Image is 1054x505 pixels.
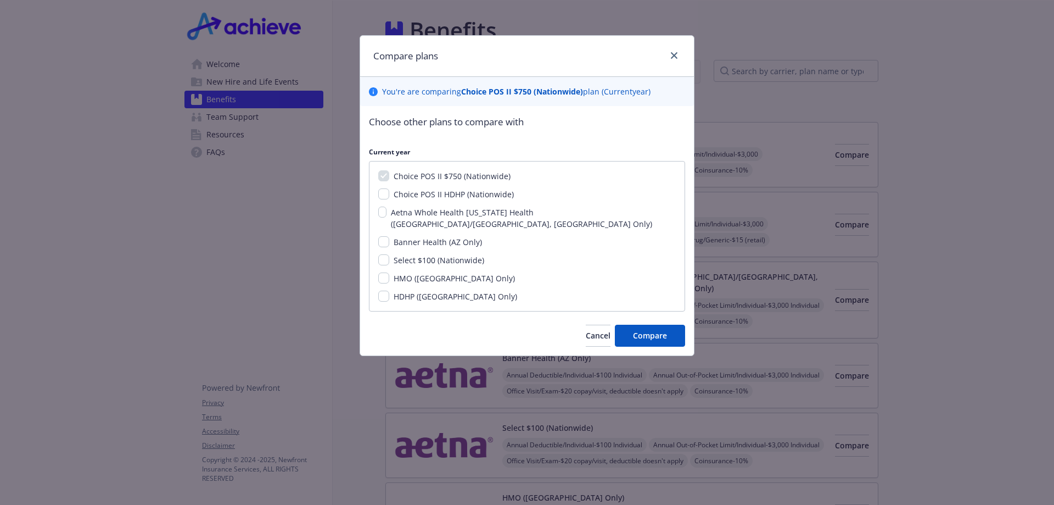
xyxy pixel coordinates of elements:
[394,189,514,199] span: Choice POS II HDHP (Nationwide)
[586,330,610,341] span: Cancel
[394,291,517,302] span: HDHP ([GEOGRAPHIC_DATA] Only)
[461,86,583,97] b: Choice POS II $750 (Nationwide)
[394,237,482,247] span: Banner Health (AZ Only)
[391,207,652,229] span: Aetna Whole Health [US_STATE] Health ([GEOGRAPHIC_DATA]/[GEOGRAPHIC_DATA], [GEOGRAPHIC_DATA] Only)
[586,325,610,347] button: Cancel
[369,147,685,157] p: Current year
[382,86,651,97] p: You ' re are comparing plan ( Current year)
[369,115,685,129] p: Choose other plans to compare with
[615,325,685,347] button: Compare
[373,49,438,63] h1: Compare plans
[394,255,484,265] span: Select $100 (Nationwide)
[668,49,681,62] a: close
[394,273,515,284] span: HMO ([GEOGRAPHIC_DATA] Only)
[633,330,667,341] span: Compare
[394,171,511,181] span: Choice POS II $750 (Nationwide)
